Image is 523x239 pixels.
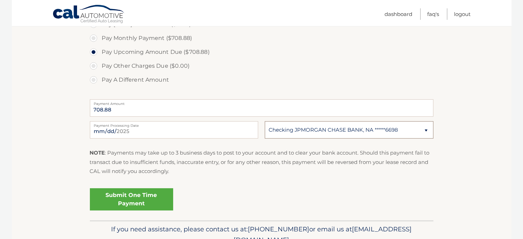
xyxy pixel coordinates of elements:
a: Dashboard [385,8,413,20]
a: Logout [454,8,471,20]
a: Cal Automotive [52,5,125,25]
p: : Payments may take up to 3 business days to post to your account and to clear your bank account.... [90,148,433,176]
span: [PHONE_NUMBER] [248,225,310,233]
label: Payment Processing Date [90,121,258,127]
a: FAQ's [428,8,439,20]
strong: NOTE [90,149,105,156]
label: Pay A Different Amount [90,73,433,87]
input: Payment Amount [90,99,433,117]
label: Pay Monthly Payment ($708.88) [90,31,433,45]
a: Submit One Time Payment [90,188,173,211]
input: Payment Date [90,121,258,139]
label: Pay Upcoming Amount Due ($708.88) [90,45,433,59]
label: Pay Other Charges Due ($0.00) [90,59,433,73]
label: Payment Amount [90,99,433,105]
